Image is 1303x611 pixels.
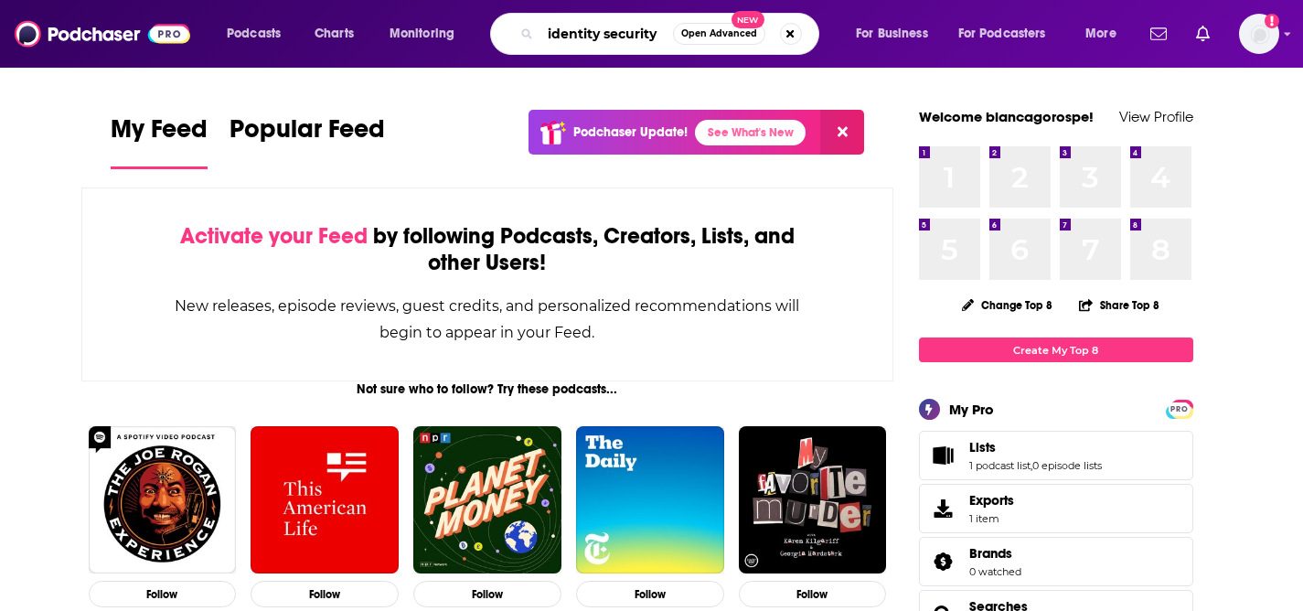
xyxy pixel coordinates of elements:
[413,426,561,574] img: Planet Money
[413,581,561,607] button: Follow
[739,426,887,574] img: My Favorite Murder with Karen Kilgariff and Georgia Hardstark
[230,113,385,169] a: Popular Feed
[1078,287,1160,323] button: Share Top 8
[969,545,1021,562] a: Brands
[919,338,1193,362] a: Create My Top 8
[1239,14,1279,54] button: Show profile menu
[180,222,368,250] span: Activate your Feed
[227,21,281,47] span: Podcasts
[1239,14,1279,54] img: User Profile
[969,565,1021,578] a: 0 watched
[1085,21,1116,47] span: More
[251,426,399,574] img: This American Life
[739,581,887,607] button: Follow
[214,19,304,48] button: open menu
[925,496,962,521] span: Exports
[15,16,190,51] img: Podchaser - Follow, Share and Rate Podcasts
[111,113,208,169] a: My Feed
[303,19,365,48] a: Charts
[1169,402,1191,416] span: PRO
[390,21,454,47] span: Monitoring
[925,443,962,468] a: Lists
[695,120,806,145] a: See What's New
[1143,18,1174,49] a: Show notifications dropdown
[573,124,688,140] p: Podchaser Update!
[969,492,1014,509] span: Exports
[1169,402,1191,415] a: PRO
[507,13,837,55] div: Search podcasts, credits, & more...
[856,21,928,47] span: For Business
[919,537,1193,586] span: Brands
[111,113,208,155] span: My Feed
[673,23,765,45] button: Open AdvancedNew
[251,581,399,607] button: Follow
[949,401,994,418] div: My Pro
[969,512,1014,525] span: 1 item
[969,439,996,456] span: Lists
[89,581,237,607] button: Follow
[946,19,1073,48] button: open menu
[1265,14,1279,28] svg: Add a profile image
[576,581,724,607] button: Follow
[174,293,802,346] div: New releases, episode reviews, guest credits, and personalized recommendations will begin to appe...
[540,19,673,48] input: Search podcasts, credits, & more...
[230,113,385,155] span: Popular Feed
[958,21,1046,47] span: For Podcasters
[732,11,764,28] span: New
[1031,459,1032,472] span: ,
[843,19,951,48] button: open menu
[1032,459,1102,472] a: 0 episode lists
[315,21,354,47] span: Charts
[1073,19,1139,48] button: open menu
[174,223,802,276] div: by following Podcasts, Creators, Lists, and other Users!
[919,431,1193,480] span: Lists
[576,426,724,574] img: The Daily
[81,381,894,397] div: Not sure who to follow? Try these podcasts...
[951,294,1064,316] button: Change Top 8
[1239,14,1279,54] span: Logged in as biancagorospe
[919,108,1094,125] a: Welcome biancagorospe!
[925,549,962,574] a: Brands
[1119,108,1193,125] a: View Profile
[681,29,757,38] span: Open Advanced
[377,19,478,48] button: open menu
[919,484,1193,533] a: Exports
[969,459,1031,472] a: 1 podcast list
[969,439,1102,456] a: Lists
[89,426,237,574] img: The Joe Rogan Experience
[969,545,1012,562] span: Brands
[1189,18,1217,49] a: Show notifications dropdown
